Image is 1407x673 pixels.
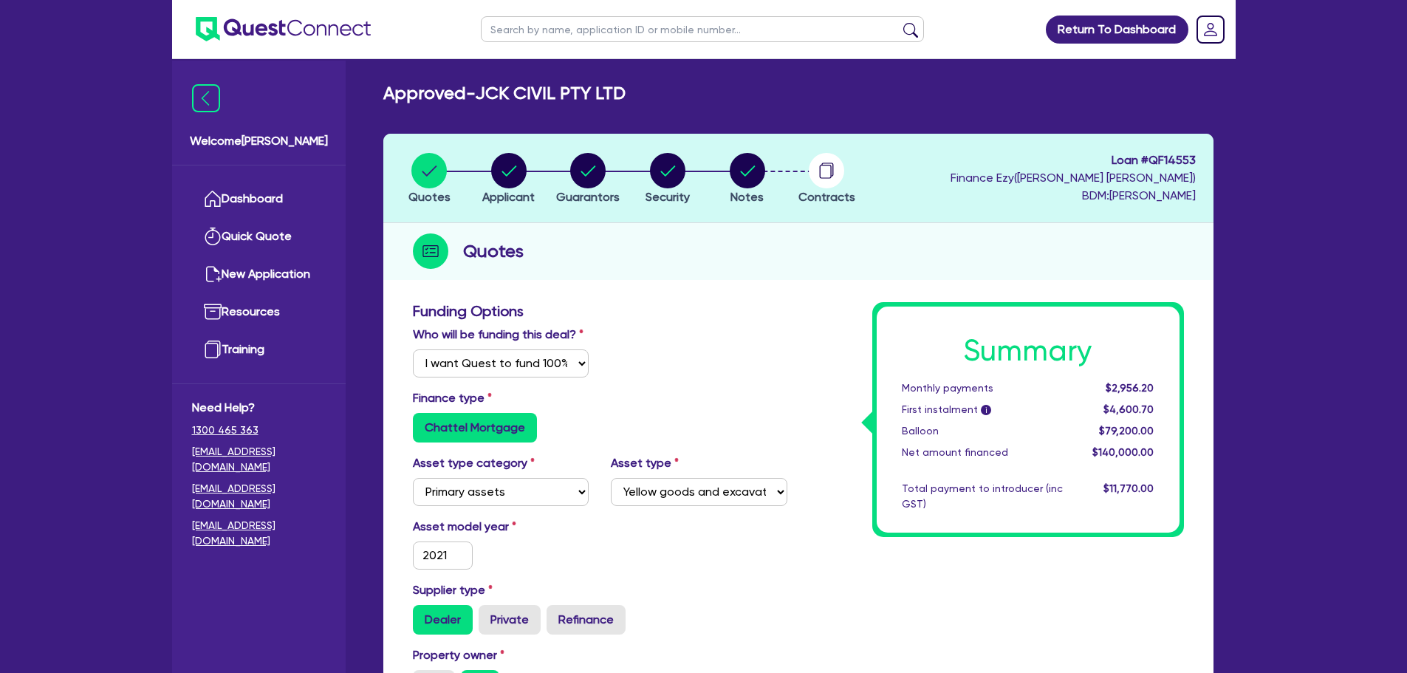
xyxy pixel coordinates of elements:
div: First instalment [891,402,1074,417]
a: Return To Dashboard [1046,16,1188,44]
span: Contracts [798,190,855,204]
label: Asset model year [402,518,600,536]
a: [EMAIL_ADDRESS][DOMAIN_NAME] [192,444,326,475]
span: Applicant [482,190,535,204]
button: Quotes [408,152,451,207]
a: Training [192,331,326,369]
span: Welcome [PERSON_NAME] [190,132,328,150]
img: step-icon [413,233,448,269]
span: i [981,405,991,415]
label: Refinance [547,605,626,635]
label: Asset type [611,454,679,472]
a: Resources [192,293,326,331]
tcxspan: Call 1300 465 363 via 3CX [192,424,259,436]
div: Monthly payments [891,380,1074,396]
a: Dropdown toggle [1191,10,1230,49]
span: Finance Ezy ( [PERSON_NAME] [PERSON_NAME] ) [951,171,1196,185]
img: quick-quote [204,228,222,245]
a: [EMAIL_ADDRESS][DOMAIN_NAME] [192,481,326,512]
span: $79,200.00 [1099,425,1154,437]
button: Security [645,152,691,207]
button: Guarantors [555,152,620,207]
label: Finance type [413,389,492,407]
h3: Funding Options [413,302,787,320]
img: training [204,341,222,358]
label: Who will be funding this deal? [413,326,583,344]
label: Property owner [413,646,504,664]
label: Supplier type [413,581,493,599]
a: Quick Quote [192,218,326,256]
div: Total payment to introducer (inc GST) [891,481,1074,512]
h2: Approved - JCK CIVIL PTY LTD [383,83,626,104]
span: Security [646,190,690,204]
img: new-application [204,265,222,283]
span: Notes [730,190,764,204]
span: Guarantors [556,190,620,204]
a: New Application [192,256,326,293]
label: Chattel Mortgage [413,413,537,443]
span: $11,770.00 [1103,482,1154,494]
button: Contracts [798,152,856,207]
div: Net amount financed [891,445,1074,460]
input: Search by name, application ID or mobile number... [481,16,924,42]
span: Loan # QF14553 [951,151,1196,169]
span: BDM: [PERSON_NAME] [951,187,1196,205]
span: Need Help? [192,399,326,417]
button: Notes [729,152,766,207]
span: $2,956.20 [1106,382,1154,394]
img: icon-menu-close [192,84,220,112]
div: Balloon [891,423,1074,439]
a: [EMAIL_ADDRESS][DOMAIN_NAME] [192,518,326,549]
span: $4,600.70 [1103,403,1154,415]
img: quest-connect-logo-blue [196,17,371,41]
h2: Quotes [463,238,524,264]
button: Applicant [482,152,535,207]
span: Quotes [408,190,451,204]
a: Dashboard [192,180,326,218]
h1: Summary [902,333,1154,369]
img: resources [204,303,222,321]
span: $140,000.00 [1092,446,1154,458]
label: Dealer [413,605,473,635]
label: Asset type category [413,454,535,472]
label: Private [479,605,541,635]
